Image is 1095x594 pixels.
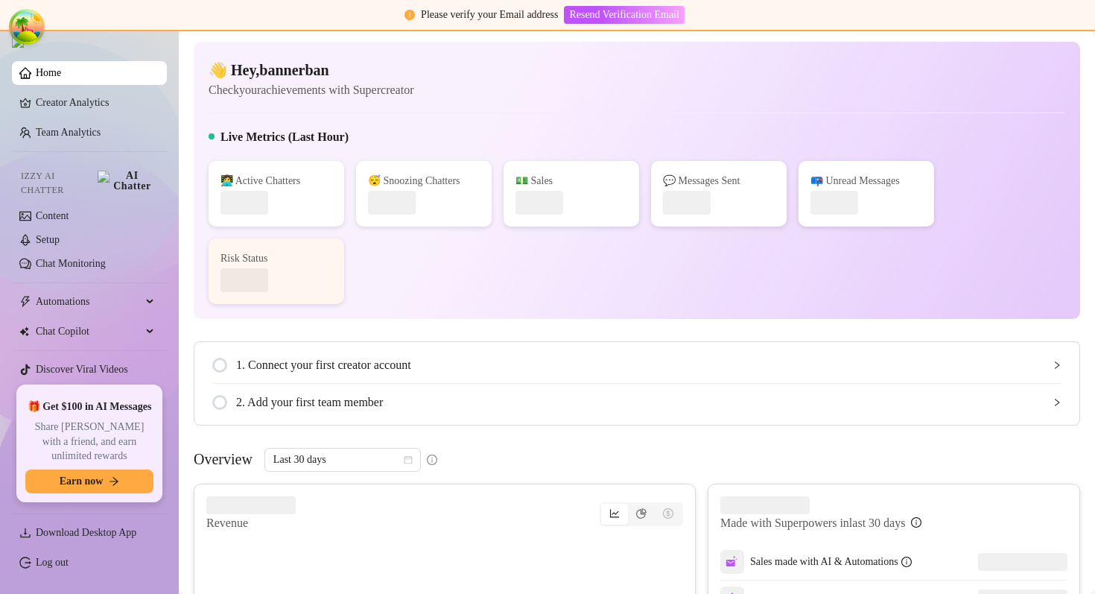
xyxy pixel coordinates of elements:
div: Please verify your Email address [421,7,558,23]
span: info-circle [901,557,912,567]
span: dollar-circle [663,508,673,519]
article: Revenue [206,514,296,532]
h5: Live Metrics (Last Hour) [220,128,349,146]
span: info-circle [427,455,437,465]
button: Resend Verification Email [564,6,684,24]
span: Earn now [60,475,104,487]
span: Share [PERSON_NAME] with a friend, and earn unlimited rewards [25,420,153,464]
div: 😴 Snoozing Chatters [368,173,480,189]
div: Sales made with AI & Automations [750,554,912,570]
div: 👩‍💻 Active Chatters [220,173,332,189]
button: Earn nowarrow-right [25,470,153,493]
div: 💵 Sales [515,173,627,189]
a: Discover Viral Videos [36,364,128,375]
a: Creator Analytics [36,91,155,115]
span: collapsed [1053,398,1061,407]
span: Last 30 days [273,449,412,471]
span: collapsed [1053,361,1061,370]
a: Log out [36,557,69,568]
span: calendar [404,455,413,464]
a: Home [36,67,61,78]
div: 💬 Messages Sent [663,173,775,189]
span: Izzy AI Chatter [21,169,92,198]
span: Chat Copilot [36,320,142,344]
a: Team Analytics [36,127,101,138]
span: 🎁 Get $100 in AI Messages [28,399,152,414]
span: 1. Connect your first creator account [236,356,1061,374]
span: pie-chart [636,508,647,519]
span: info-circle [911,517,921,528]
article: Made with Superpowers in last 30 days [720,514,905,532]
div: 2. Add your first team member [212,384,1061,420]
img: svg%3e [726,555,739,569]
a: Content [36,210,69,221]
a: Setup [36,234,60,245]
img: Chat Copilot [19,326,29,337]
div: 1. Connect your first creator account [212,347,1061,383]
img: AI Chatter [98,171,155,192]
span: Download Desktop App [36,527,136,538]
article: Overview [194,448,253,470]
div: 📪 Unread Messages [810,173,922,189]
article: Check your achievements with Supercreator [209,80,413,99]
span: thunderbolt [19,296,31,308]
span: download [19,527,31,539]
a: Chat Monitoring [36,258,106,269]
span: line-chart [609,508,620,519]
span: arrow-right [109,476,119,487]
div: Risk Status [220,250,332,267]
span: Resend Verification Email [569,9,679,21]
span: 2. Add your first team member [236,393,1061,411]
button: Open Tanstack query devtools [12,12,42,42]
span: exclamation-circle [404,10,415,20]
h4: 👋 Hey, bannerban [209,60,413,80]
span: Automations [36,290,142,314]
div: segmented control [600,502,683,526]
